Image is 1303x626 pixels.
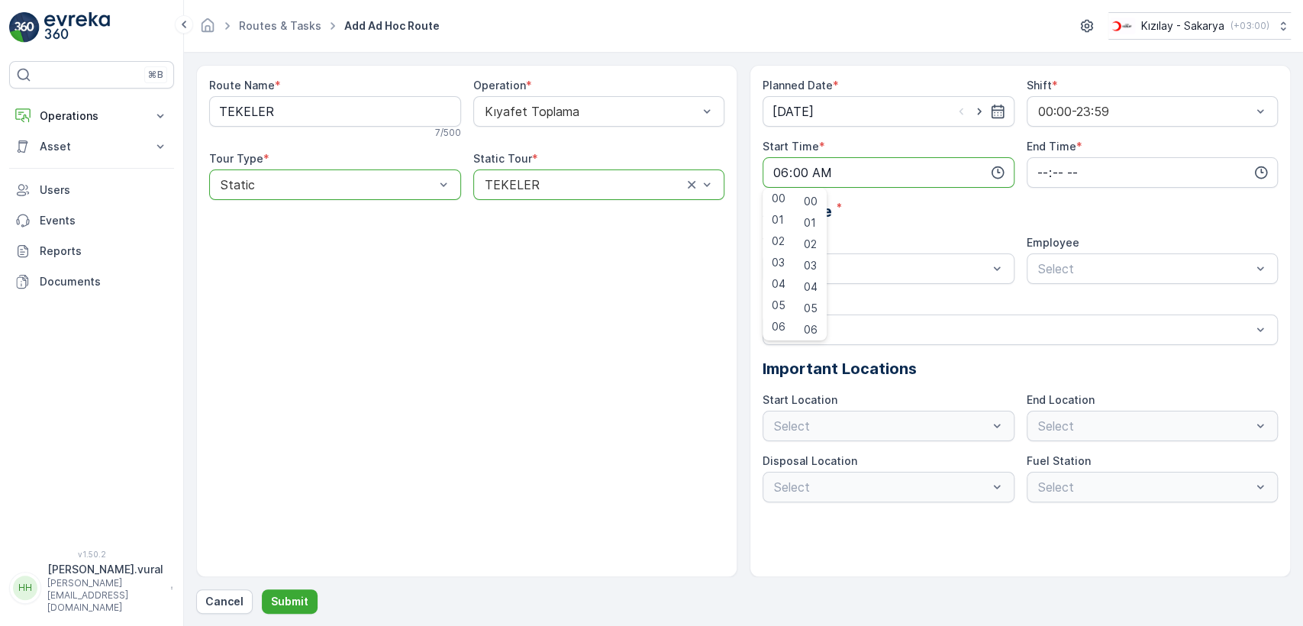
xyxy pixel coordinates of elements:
[804,215,816,231] span: 01
[40,244,168,259] p: Reports
[435,127,461,139] p: 7 / 500
[40,139,144,154] p: Asset
[1230,20,1269,32] p: ( +03:00 )
[47,577,163,614] p: [PERSON_NAME][EMAIL_ADDRESS][DOMAIN_NAME]
[772,276,785,292] span: 04
[40,274,168,289] p: Documents
[40,108,144,124] p: Operations
[772,191,785,206] span: 00
[13,576,37,600] div: HH
[772,319,785,334] span: 06
[774,260,988,278] p: Select
[1027,140,1076,153] label: End Time
[9,175,174,205] a: Users
[804,194,818,209] span: 00
[239,19,321,32] a: Routes & Tasks
[763,79,833,92] label: Planned Date
[772,298,785,313] span: 05
[9,550,174,559] span: v 1.50.2
[804,322,818,337] span: 06
[40,182,168,198] p: Users
[763,96,1014,127] input: dd/mm/yyyy
[209,152,263,165] label: Tour Type
[1141,18,1224,34] p: Kızılay - Sakarya
[473,79,526,92] label: Operation
[804,279,818,295] span: 04
[1038,260,1252,278] p: Select
[772,234,785,249] span: 02
[804,237,817,252] span: 02
[473,152,532,165] label: Static Tour
[1027,454,1091,467] label: Fuel Station
[9,205,174,236] a: Events
[262,589,318,614] button: Submit
[199,23,216,36] a: Homepage
[9,101,174,131] button: Operations
[148,69,163,81] p: ⌘B
[763,188,827,340] ul: Menu
[1027,236,1079,249] label: Employee
[804,258,817,273] span: 03
[196,589,253,614] button: Cancel
[763,357,1278,380] p: Important Locations
[1027,393,1095,406] label: End Location
[9,266,174,297] a: Documents
[9,131,174,162] button: Asset
[271,594,308,609] p: Submit
[341,18,443,34] span: Add Ad Hoc Route
[774,321,1251,339] p: Select
[9,236,174,266] a: Reports
[40,213,168,228] p: Events
[47,562,163,577] p: [PERSON_NAME].vural
[205,594,244,609] p: Cancel
[772,255,785,270] span: 03
[1027,79,1052,92] label: Shift
[9,562,174,614] button: HH[PERSON_NAME].vural[PERSON_NAME][EMAIL_ADDRESS][DOMAIN_NAME]
[763,140,819,153] label: Start Time
[1108,12,1291,40] button: Kızılay - Sakarya(+03:00)
[1108,18,1135,34] img: k%C4%B1z%C4%B1lay_DTAvauz.png
[763,393,837,406] label: Start Location
[763,454,857,467] label: Disposal Location
[44,12,110,43] img: logo_light-DOdMpM7g.png
[9,12,40,43] img: logo
[209,79,275,92] label: Route Name
[772,212,784,227] span: 01
[804,301,818,316] span: 05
